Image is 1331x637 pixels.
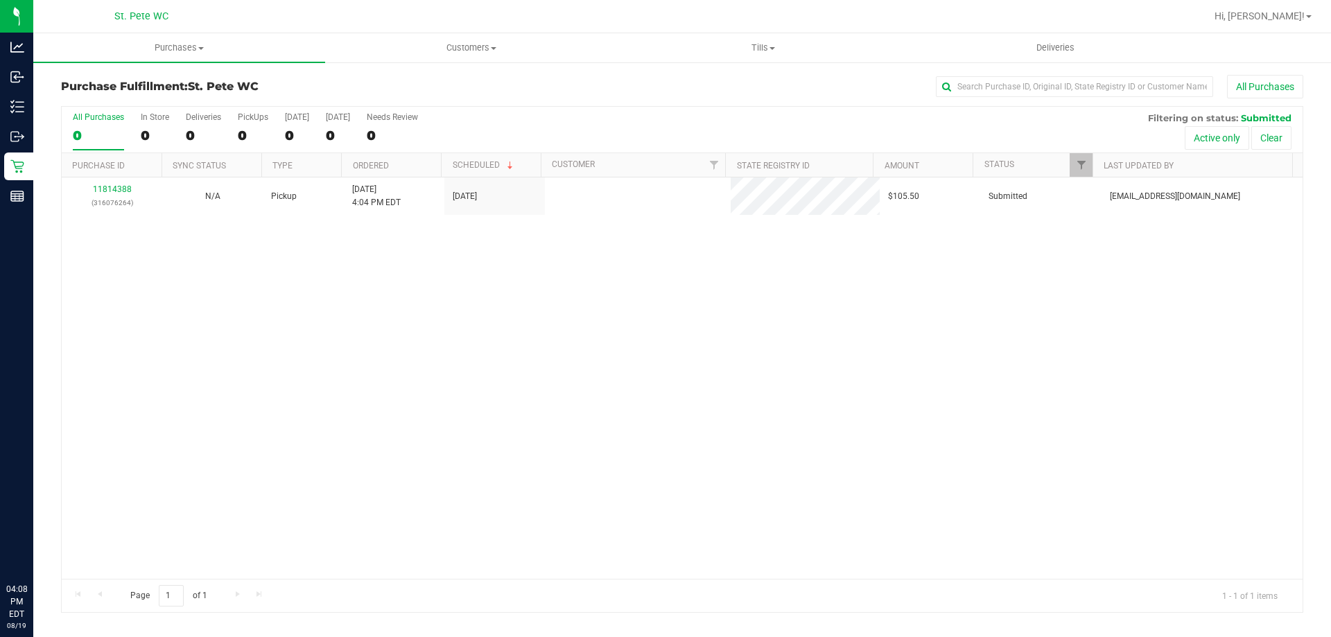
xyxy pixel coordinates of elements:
inline-svg: Inventory [10,100,24,114]
span: [EMAIL_ADDRESS][DOMAIN_NAME] [1110,190,1240,203]
div: 0 [238,128,268,143]
h3: Purchase Fulfillment: [61,80,475,93]
a: Status [984,159,1014,169]
span: Pickup [271,190,297,203]
a: Last Updated By [1104,161,1174,171]
a: Deliveries [910,33,1201,62]
a: Ordered [353,161,389,171]
a: Filter [702,153,725,177]
button: Active only [1185,126,1249,150]
a: Type [272,161,293,171]
span: Deliveries [1018,42,1093,54]
div: Needs Review [367,112,418,122]
span: Filtering on status: [1148,112,1238,123]
div: All Purchases [73,112,124,122]
div: In Store [141,112,169,122]
a: Purchases [33,33,325,62]
div: [DATE] [326,112,350,122]
inline-svg: Retail [10,159,24,173]
div: PickUps [238,112,268,122]
a: 11814388 [93,184,132,194]
button: All Purchases [1227,75,1303,98]
a: Customer [552,159,595,169]
span: [DATE] 4:04 PM EDT [352,183,401,209]
p: (316076264) [70,196,154,209]
span: Purchases [33,42,325,54]
span: Customers [326,42,616,54]
inline-svg: Analytics [10,40,24,54]
button: N/A [205,190,220,203]
div: 0 [141,128,169,143]
span: Page of 1 [119,585,218,607]
a: Scheduled [453,160,516,170]
a: Customers [325,33,617,62]
span: St. Pete WC [188,80,259,93]
span: Tills [618,42,908,54]
span: St. Pete WC [114,10,168,22]
div: 0 [367,128,418,143]
span: [DATE] [453,190,477,203]
p: 08/19 [6,620,27,631]
a: Tills [617,33,909,62]
inline-svg: Reports [10,189,24,203]
button: Clear [1251,126,1291,150]
div: Deliveries [186,112,221,122]
a: State Registry ID [737,161,810,171]
span: Hi, [PERSON_NAME]! [1215,10,1305,21]
a: Sync Status [173,161,226,171]
span: $105.50 [888,190,919,203]
inline-svg: Inbound [10,70,24,84]
span: Not Applicable [205,191,220,201]
div: 0 [186,128,221,143]
inline-svg: Outbound [10,130,24,143]
div: 0 [326,128,350,143]
div: [DATE] [285,112,309,122]
div: 0 [285,128,309,143]
span: Submitted [989,190,1027,203]
iframe: Resource center [14,526,55,568]
a: Amount [885,161,919,171]
a: Filter [1070,153,1093,177]
span: 1 - 1 of 1 items [1211,585,1289,606]
a: Purchase ID [72,161,125,171]
input: Search Purchase ID, Original ID, State Registry ID or Customer Name... [936,76,1213,97]
span: Submitted [1241,112,1291,123]
input: 1 [159,585,184,607]
div: 0 [73,128,124,143]
p: 04:08 PM EDT [6,583,27,620]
